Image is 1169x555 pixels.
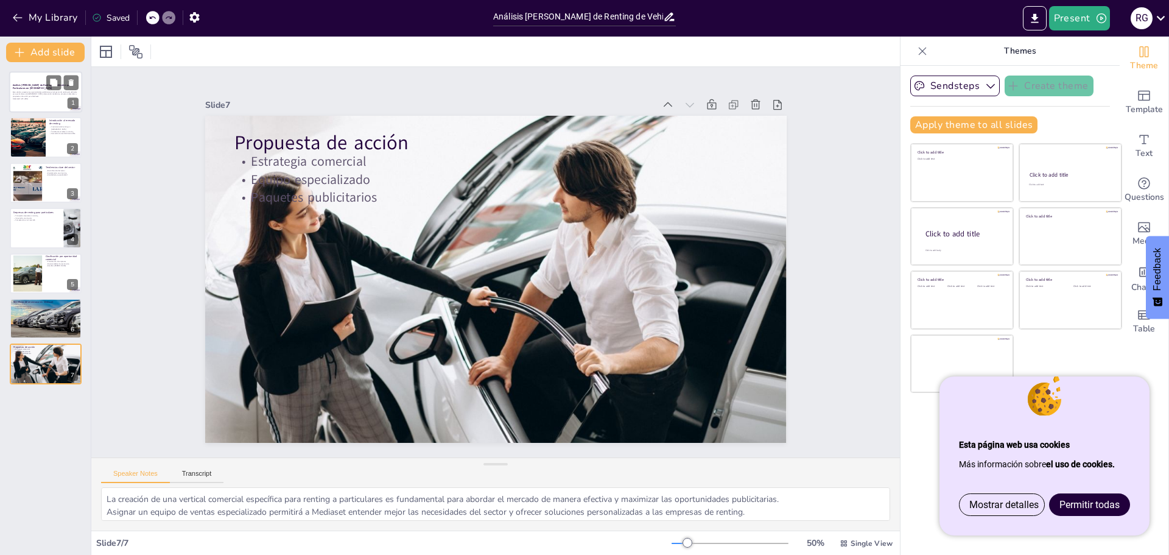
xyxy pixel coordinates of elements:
button: Apply theme to all slides [910,116,1037,133]
p: Empresas de renting para particulares [13,211,60,214]
span: Position [128,44,143,59]
button: Export to PowerPoint [1023,6,1047,30]
p: Tendencias clave del sector [46,166,78,169]
strong: Esta página web usa cookies [959,440,1070,450]
p: Beneficios de anunciarse en Mediaset [13,300,78,304]
div: 6 [67,324,78,335]
div: Click to add text [1073,285,1112,288]
div: Add images, graphics, shapes or video [1120,212,1168,256]
div: Click to add title [1030,171,1111,179]
p: Estrategia comercial [234,152,757,171]
button: Speaker Notes [101,470,170,483]
span: Table [1133,322,1155,336]
p: Digitalización en el renting [46,172,78,174]
strong: Análisis [PERSON_NAME] de Renting de Vehículos para Particulares en [GEOGRAPHIC_DATA] [13,83,72,90]
div: 7 [67,370,78,381]
button: Sendsteps [910,76,1000,96]
div: 50 % [801,537,830,549]
div: Add ready made slides [1120,80,1168,124]
p: Equipo especializado [13,350,78,353]
div: Change the overall theme [1120,37,1168,80]
p: Principales empresas en renting [13,215,60,217]
div: 1 [68,98,79,109]
p: Propuesta de acción [13,345,78,349]
div: 2 [10,117,82,157]
p: Equipo especializado [234,171,757,189]
a: Permitir todas [1050,494,1129,515]
div: 3 [67,188,78,199]
textarea: La creación de una vertical comercial específica para renting a particulares es fundamental para ... [101,487,890,521]
p: Demanda de movilidad sostenible [49,132,78,135]
div: Click to add text [977,285,1005,288]
div: Click to add text [1026,285,1064,288]
p: Tendencias actuales en renting [49,130,78,132]
span: Template [1126,103,1163,116]
div: 3 [10,163,82,203]
div: R G [1131,7,1153,29]
div: Layout [96,42,116,62]
p: Propuesta de acción [234,129,757,157]
p: Alcance masivo [13,303,78,305]
span: Feedback [1152,248,1163,291]
div: 4 [67,234,78,245]
button: Transcript [170,470,224,483]
div: Click to add text [918,285,945,288]
p: Electrificación del sector [46,169,78,172]
p: Segmentación efectiva [13,305,78,308]
p: Clasificación por oportunidad comercial [46,255,78,261]
div: Click to add text [947,285,975,288]
p: Innovación en el sector [13,217,60,219]
div: Click to add title [918,277,1005,282]
div: Click to add text [1029,183,1110,186]
p: Themes [932,37,1108,66]
div: Saved [92,12,130,24]
div: Slide 7 / 7 [96,537,672,549]
div: Add text boxes [1120,124,1168,168]
button: Feedback - Show survey [1146,236,1169,319]
div: 1 [9,71,82,113]
div: Add a table [1120,300,1168,344]
span: Questions [1125,191,1164,204]
p: Clasificación de empresas [46,260,78,263]
div: Get real-time input from your audience [1120,168,1168,212]
p: Paquetes publicitarios [234,189,757,207]
div: Click to add body [925,249,1002,252]
p: Introducción al mercado de renting [49,118,78,125]
span: Theme [1130,59,1158,72]
button: Create theme [1005,76,1094,96]
button: Present [1049,6,1110,30]
div: Click to add title [1026,277,1113,282]
p: Este análisis presenta las oportunidades publicitarias en el sector de renting de vehículos para ... [13,91,79,97]
div: 5 [67,279,78,290]
div: 2 [67,143,78,154]
p: Más información sobre [959,454,1130,474]
div: Click to add title [925,229,1003,239]
p: Desafíos [PERSON_NAME] [46,264,78,267]
p: Flexibilidad y sostenibilidad [46,174,78,177]
input: Insert title [493,8,663,26]
p: Crecimiento del renting en [GEOGRAPHIC_DATA] [49,125,78,130]
div: 6 [10,299,82,339]
button: Add slide [6,43,85,62]
p: Competencia en el mercado [13,219,60,222]
button: R G [1131,6,1153,30]
div: Slide 7 [205,99,655,111]
div: 5 [10,253,82,294]
p: Oportunidades de crecimiento [46,263,78,265]
span: Text [1136,147,1153,160]
div: Click to add title [918,150,1005,155]
span: Single View [851,539,893,548]
button: Delete Slide [64,75,79,90]
p: Estrategia comercial [13,348,78,351]
a: Mostrar detalles [960,494,1048,515]
span: Permitir todas [1059,499,1120,511]
span: Charts [1131,281,1157,294]
span: Mostrar detalles [969,499,1039,511]
div: Click to add text [918,158,1005,161]
div: 4 [10,208,82,248]
button: Duplicate Slide [46,75,61,90]
p: Generated with [URL] [13,97,79,100]
div: Add charts and graphs [1120,256,1168,300]
a: el uso de cookies. [1046,459,1115,469]
p: Formatos innovadores [13,308,78,310]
